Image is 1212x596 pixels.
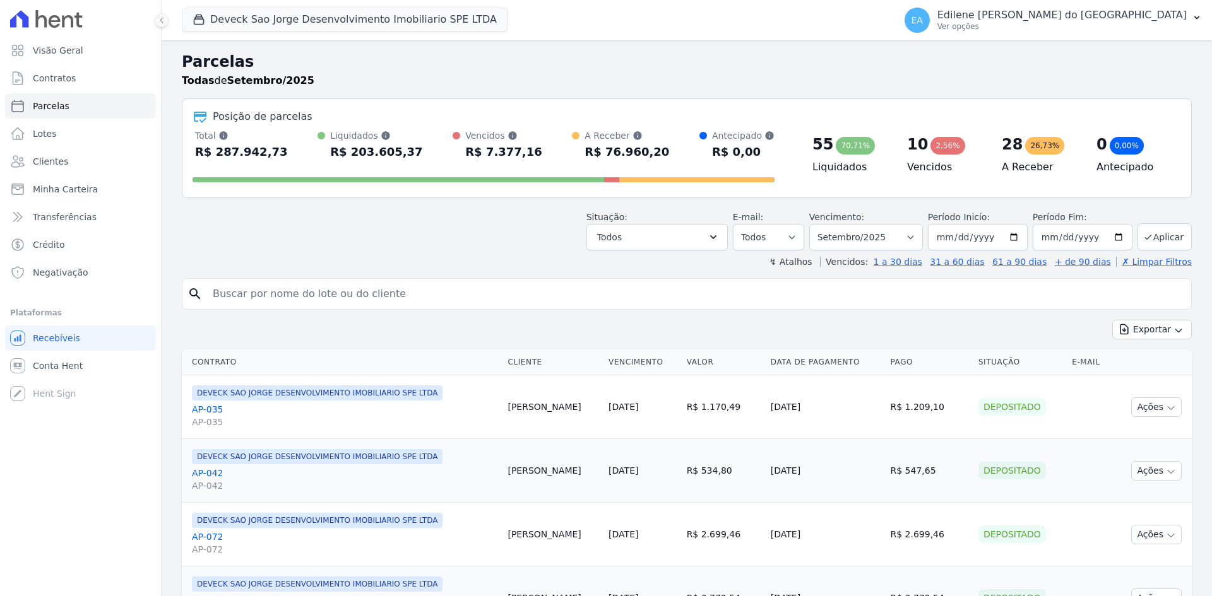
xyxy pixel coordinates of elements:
span: Contratos [33,72,76,85]
div: 55 [812,134,833,155]
th: Contrato [182,349,502,375]
button: EA Edilene [PERSON_NAME] do [GEOGRAPHIC_DATA] Ver opções [894,3,1212,38]
input: Buscar por nome do lote ou do cliente [205,281,1186,307]
span: Transferências [33,211,97,223]
button: Todos [586,224,728,250]
span: EA [912,16,923,25]
label: Vencimento: [809,212,864,222]
i: search [187,286,203,301]
a: Contratos [5,66,156,91]
div: 0 [1096,134,1107,155]
a: Transferências [5,204,156,230]
div: Liquidados [330,129,423,142]
label: Período Inicío: [928,212,990,222]
a: Conta Hent [5,353,156,378]
div: 26,73% [1025,137,1064,155]
h4: Antecipado [1096,160,1171,175]
td: [PERSON_NAME] [502,503,603,566]
a: Recebíveis [5,325,156,351]
p: Edilene [PERSON_NAME] do [GEOGRAPHIC_DATA] [937,9,1187,21]
a: Minha Carteira [5,177,156,202]
a: Negativação [5,260,156,285]
div: R$ 7.377,16 [465,142,542,162]
div: Depositado [978,398,1046,416]
th: Data de Pagamento [766,349,886,375]
label: E-mail: [733,212,764,222]
a: 61 a 90 dias [992,257,1047,267]
a: Crédito [5,232,156,257]
td: R$ 547,65 [885,439,973,503]
td: R$ 1.209,10 [885,375,973,439]
label: Situação: [586,212,627,222]
span: Visão Geral [33,44,83,57]
span: DEVECK SAO JORGE DESENVOLVIMENTO IMOBILIARIO SPE LTDA [192,449,443,464]
div: 0,00% [1110,137,1144,155]
h4: A Receber [1002,160,1076,175]
span: AP-072 [192,543,497,556]
label: Vencidos: [820,257,868,267]
h4: Liquidados [812,160,887,175]
button: Aplicar [1138,223,1192,250]
a: 31 a 60 dias [930,257,984,267]
button: Exportar [1112,320,1192,339]
span: Negativação [33,266,88,279]
a: AP-072AP-072 [192,530,497,556]
td: R$ 2.699,46 [885,503,973,566]
div: Plataformas [10,305,151,320]
span: Conta Hent [33,359,83,372]
span: DEVECK SAO JORGE DESENVOLVIMENTO IMOBILIARIO SPE LTDA [192,385,443,400]
th: E-mail [1067,349,1113,375]
a: AP-042AP-042 [192,467,497,492]
a: 1 a 30 dias [874,257,922,267]
h2: Parcelas [182,50,1192,73]
div: Total [195,129,288,142]
div: Posição de parcelas [213,109,312,124]
button: Ações [1131,461,1182,481]
a: AP-035AP-035 [192,403,497,428]
div: 10 [907,134,928,155]
span: Clientes [33,155,68,168]
td: R$ 2.699,46 [682,503,766,566]
div: R$ 0,00 [712,142,775,162]
p: Ver opções [937,21,1187,32]
td: [PERSON_NAME] [502,375,603,439]
span: Minha Carteira [33,183,98,196]
div: R$ 203.605,37 [330,142,423,162]
button: Ações [1131,525,1182,544]
a: Lotes [5,121,156,146]
td: [DATE] [766,503,886,566]
td: [DATE] [766,375,886,439]
a: Parcelas [5,93,156,119]
label: ↯ Atalhos [769,257,812,267]
td: [PERSON_NAME] [502,439,603,503]
td: [DATE] [766,439,886,503]
a: Clientes [5,149,156,174]
span: Lotes [33,127,57,140]
td: R$ 534,80 [682,439,766,503]
a: Visão Geral [5,38,156,63]
span: DEVECK SAO JORGE DESENVOLVIMENTO IMOBILIARIO SPE LTDA [192,513,443,528]
p: de [182,73,314,88]
a: [DATE] [609,529,638,539]
span: Parcelas [33,100,69,112]
div: Depositado [978,525,1046,543]
span: Todos [597,230,622,245]
a: + de 90 dias [1055,257,1111,267]
th: Pago [885,349,973,375]
a: [DATE] [609,465,638,476]
button: Deveck Sao Jorge Desenvolvimento Imobiliario SPE LTDA [182,8,508,32]
div: Antecipado [712,129,775,142]
div: R$ 287.942,73 [195,142,288,162]
div: Vencidos [465,129,542,142]
span: DEVECK SAO JORGE DESENVOLVIMENTO IMOBILIARIO SPE LTDA [192,576,443,592]
div: 28 [1002,134,1023,155]
span: AP-035 [192,416,497,428]
div: Depositado [978,462,1046,479]
button: Ações [1131,397,1182,417]
div: A Receber [585,129,669,142]
div: R$ 76.960,20 [585,142,669,162]
div: 2,56% [930,137,965,155]
th: Cliente [502,349,603,375]
span: Crédito [33,238,65,251]
span: Recebíveis [33,332,80,344]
